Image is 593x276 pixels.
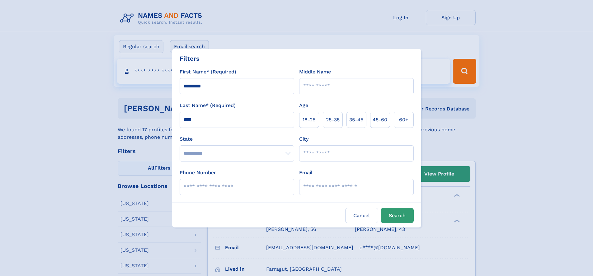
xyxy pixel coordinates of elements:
[299,169,313,176] label: Email
[299,102,308,109] label: Age
[180,102,236,109] label: Last Name* (Required)
[381,208,414,223] button: Search
[303,116,315,124] span: 18‑25
[345,208,378,223] label: Cancel
[180,68,236,76] label: First Name* (Required)
[180,135,294,143] label: State
[326,116,340,124] span: 25‑35
[399,116,408,124] span: 60+
[373,116,387,124] span: 45‑60
[180,54,200,63] div: Filters
[180,169,216,176] label: Phone Number
[299,135,308,143] label: City
[299,68,331,76] label: Middle Name
[349,116,363,124] span: 35‑45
